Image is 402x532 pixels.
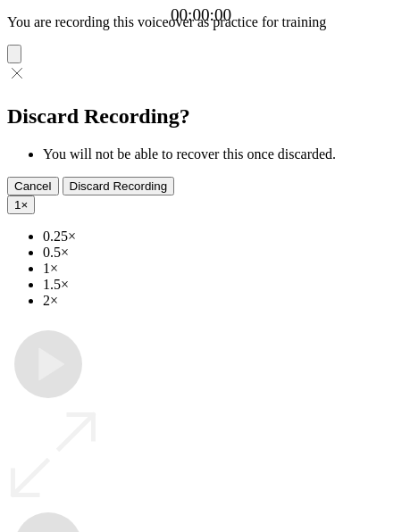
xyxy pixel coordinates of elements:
button: 1× [7,195,35,214]
h2: Discard Recording? [7,104,395,129]
li: 2× [43,293,395,309]
span: 1 [14,198,21,212]
p: You are recording this voiceover as practice for training [7,14,395,30]
li: 0.5× [43,245,395,261]
li: You will not be able to recover this once discarded. [43,146,395,162]
button: Cancel [7,177,59,195]
button: Discard Recording [63,177,175,195]
li: 0.25× [43,229,395,245]
a: 00:00:00 [171,5,231,25]
li: 1.5× [43,277,395,293]
li: 1× [43,261,395,277]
